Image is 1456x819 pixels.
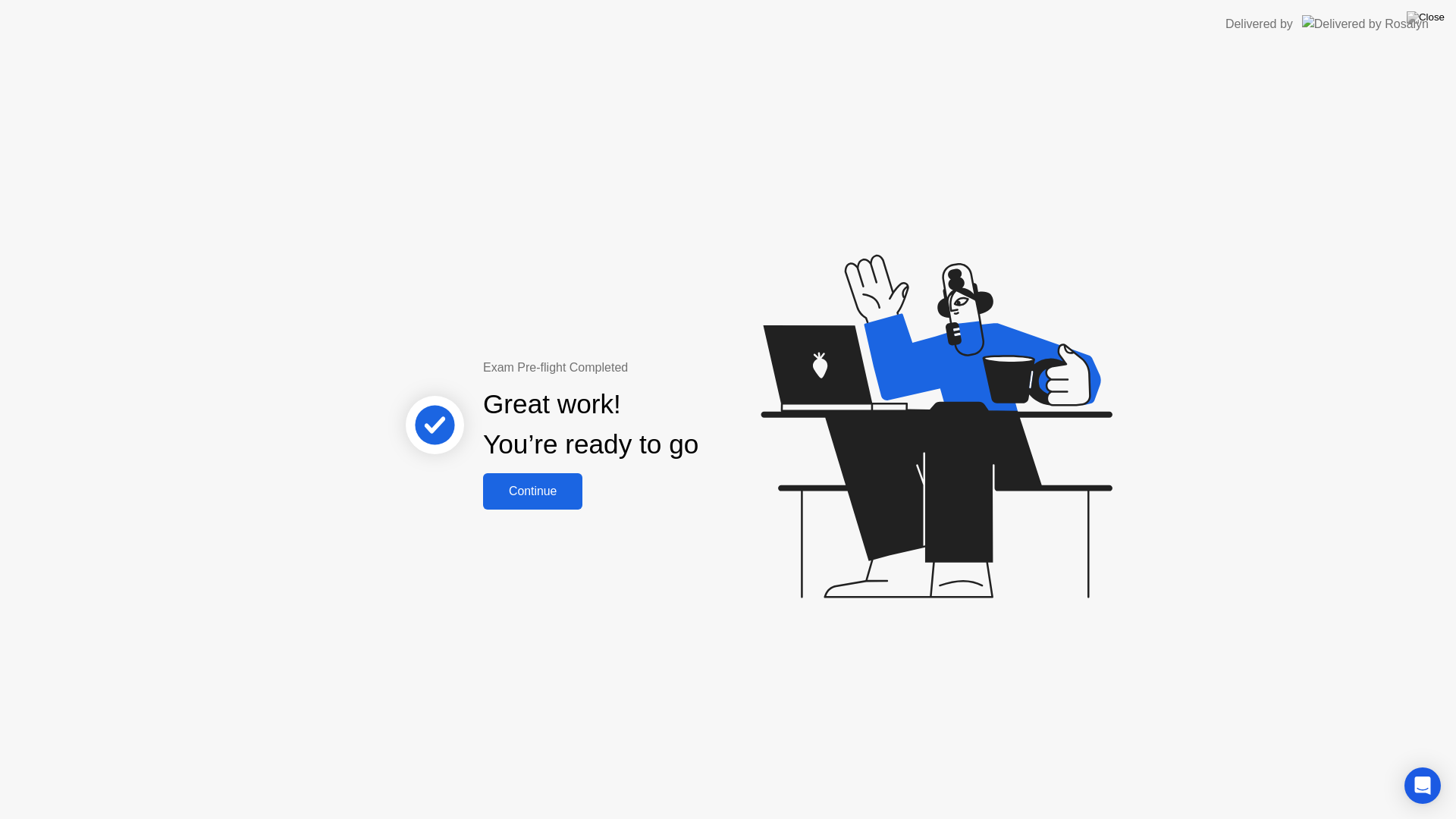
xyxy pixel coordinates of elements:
img: Delivered by Rosalyn [1302,15,1429,33]
div: Open Intercom Messenger [1404,767,1441,804]
img: Close [1407,11,1445,24]
div: Exam Pre-flight Completed [483,359,796,377]
button: Continue [483,473,582,510]
div: Continue [488,485,578,498]
div: Delivered by [1225,15,1293,33]
div: Great work! You’re ready to go [483,384,698,465]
